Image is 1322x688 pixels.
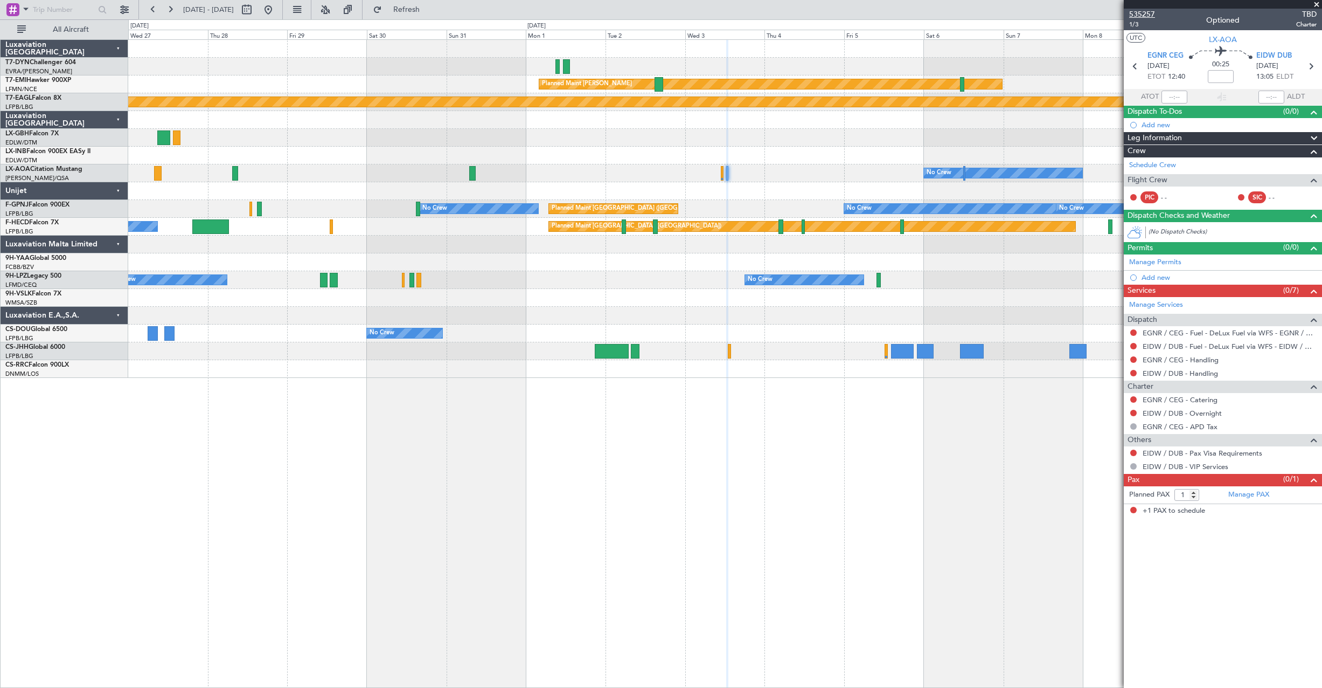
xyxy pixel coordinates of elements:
a: EGNR / CEG - Catering [1143,395,1217,404]
span: LX-INB [5,148,26,155]
a: F-HECDFalcon 7X [5,219,59,226]
span: EIDW DUB [1256,51,1292,61]
a: 9H-VSLKFalcon 7X [5,291,61,297]
span: (0/1) [1283,473,1299,485]
span: Crew [1128,145,1146,157]
a: EIDW / DUB - Fuel - DeLux Fuel via WFS - EIDW / DUB [1143,342,1317,351]
span: +1 PAX to schedule [1143,506,1205,517]
a: LFPB/LBG [5,334,33,342]
span: Services [1128,285,1156,297]
span: F-GPNJ [5,202,29,208]
span: 13:05 [1256,72,1274,82]
a: Manage Permits [1129,257,1181,268]
div: No Crew [927,165,951,181]
span: Pax [1128,474,1139,486]
div: No Crew [422,201,447,217]
a: LFMD/CEQ [5,281,37,289]
div: Mon 8 [1083,30,1163,39]
span: All Aircraft [28,26,114,33]
span: 535257 [1129,9,1155,20]
button: Refresh [368,1,433,18]
a: T7-EAGLFalcon 8X [5,95,61,101]
div: Sat 30 [367,30,447,39]
div: No Crew [370,325,394,341]
div: No Crew [1059,201,1084,217]
label: Planned PAX [1129,490,1170,500]
span: Dispatch To-Dos [1128,106,1182,118]
input: Trip Number [33,2,95,18]
div: Thu 28 [208,30,288,39]
span: Permits [1128,242,1153,254]
a: EGNR / CEG - Fuel - DeLux Fuel via WFS - EGNR / CEG [1143,328,1317,338]
span: Flight Crew [1128,174,1167,187]
div: [DATE] [130,22,149,31]
a: FCBB/BZV [5,263,34,271]
a: LFPB/LBG [5,352,33,360]
span: 9H-LPZ [5,273,27,279]
a: LX-GBHFalcon 7X [5,130,59,137]
div: No Crew [847,201,872,217]
a: 9H-LPZLegacy 500 [5,273,61,279]
a: EIDW / DUB - Overnight [1143,409,1222,418]
a: LFMN/NCE [5,85,37,93]
div: - - [1269,192,1293,202]
span: Others [1128,434,1151,446]
div: PIC [1140,191,1158,203]
a: Manage PAX [1228,490,1269,500]
div: Sun 31 [447,30,526,39]
a: LFPB/LBG [5,228,33,236]
div: Add new [1142,273,1317,282]
span: 9H-VSLK [5,291,32,297]
span: ETOT [1147,72,1165,82]
span: (0/7) [1283,285,1299,296]
button: All Aircraft [12,21,117,38]
span: CS-RRC [5,362,29,368]
span: 00:25 [1212,59,1229,70]
a: EGNR / CEG - Handling [1143,355,1219,364]
span: Charter [1128,381,1153,393]
span: Charter [1296,20,1317,29]
div: Planned Maint [PERSON_NAME] [542,76,632,92]
div: Add new [1142,120,1317,129]
div: SIC [1248,191,1266,203]
a: EIDW / DUB - VIP Services [1143,462,1228,471]
a: EVRA/[PERSON_NAME] [5,67,72,75]
a: [PERSON_NAME]/QSA [5,174,69,182]
span: Refresh [384,6,429,13]
div: Fri 29 [287,30,367,39]
span: ALDT [1287,92,1305,102]
div: [DATE] [527,22,546,31]
span: [DATE] - [DATE] [183,5,234,15]
span: [DATE] [1147,61,1170,72]
span: LX-AOA [5,166,30,173]
div: Wed 27 [128,30,208,39]
a: DNMM/LOS [5,370,39,378]
a: EGNR / CEG - APD Tax [1143,422,1217,431]
a: CS-JHHGlobal 6000 [5,344,65,350]
a: 9H-YAAGlobal 5000 [5,255,66,262]
a: F-GPNJFalcon 900EX [5,202,69,208]
span: Dispatch [1128,314,1157,326]
div: Wed 3 [685,30,765,39]
div: No Crew [748,272,773,288]
div: (No Dispatch Checks) [1149,228,1322,239]
span: (0/0) [1283,106,1299,117]
div: Thu 4 [764,30,844,39]
span: (0/0) [1283,242,1299,253]
a: WMSA/SZB [5,299,37,307]
a: LFPB/LBG [5,103,33,111]
span: 12:40 [1168,72,1185,82]
span: CS-JHH [5,344,29,350]
span: LX-GBH [5,130,29,137]
span: Dispatch Checks and Weather [1128,210,1230,222]
a: Manage Services [1129,300,1183,311]
a: LX-AOACitation Mustang [5,166,82,173]
span: 9H-YAA [5,255,30,262]
a: CS-RRCFalcon 900LX [5,362,69,368]
a: T7-DYNChallenger 604 [5,59,76,66]
a: EIDW / DUB - Pax Visa Requirements [1143,449,1262,458]
span: T7-EAGL [5,95,32,101]
a: CS-DOUGlobal 6500 [5,326,67,333]
div: Planned Maint [GEOGRAPHIC_DATA] ([GEOGRAPHIC_DATA]) [552,201,721,217]
a: EDLW/DTM [5,139,37,147]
